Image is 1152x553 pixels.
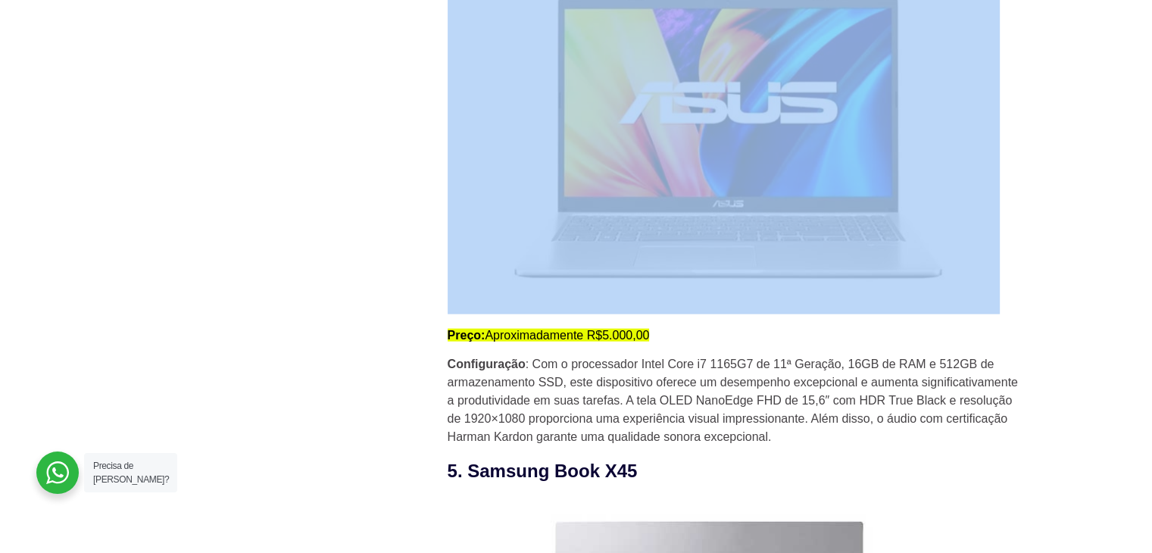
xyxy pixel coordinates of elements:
p: : Com o processador Intel Core i7 1165G7 de 11ª Geração, 16GB de RAM e 512GB de armazenamento SSD... [448,355,1023,446]
strong: Preço: [448,329,485,342]
strong: Configuração [448,358,526,370]
div: Widget de chat [880,360,1152,553]
span: Precisa de [PERSON_NAME]? [93,461,169,485]
mark: Aproximadamente R$5.000,00 [448,329,650,342]
h3: 5. Samsung Book X45 [448,458,1023,485]
iframe: Chat Widget [880,360,1152,553]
